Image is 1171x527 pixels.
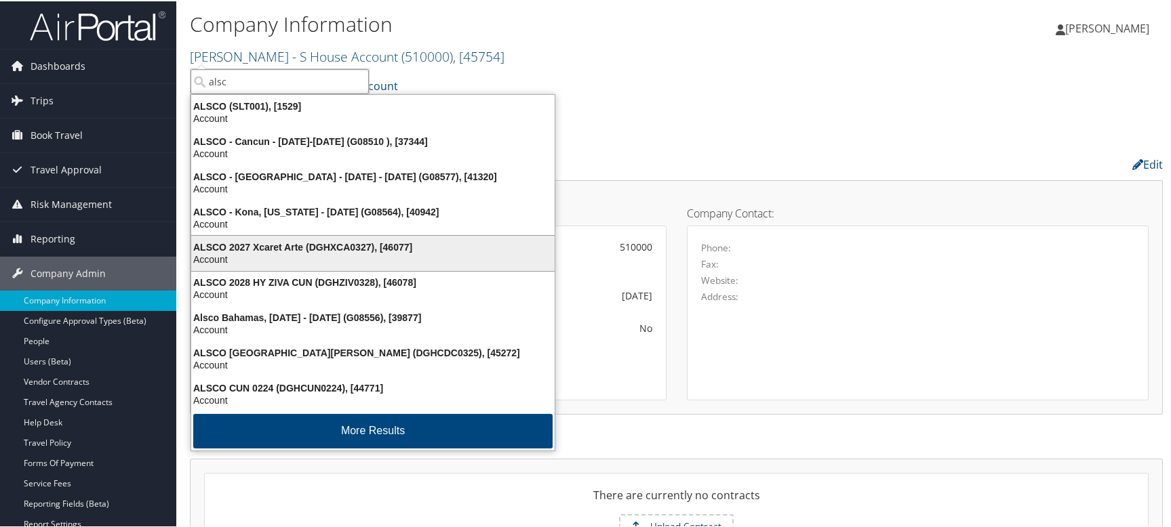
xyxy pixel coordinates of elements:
[183,240,563,252] div: ALSCO 2027 Xcaret Arte (DGHXCA0327), [46077]
[183,146,563,159] div: Account
[183,310,563,322] div: Alsco Bahamas, [DATE] - [DATE] (G08556), [39877]
[183,169,563,182] div: ALSCO - [GEOGRAPHIC_DATA] - [DATE] - [DATE] (G08577), [41320]
[183,381,563,393] div: ALSCO CUN 0224 (DGHCUN0224), [44771]
[183,134,563,146] div: ALSCO - Cancun - [DATE]-[DATE] (G08510 ), [37344]
[31,83,54,117] span: Trips
[183,205,563,217] div: ALSCO - Kona, [US_STATE] - [DATE] (G08564), [40942]
[183,252,563,264] div: Account
[183,275,563,287] div: ALSCO 2028 HY ZIVA CUN (DGHZIV0328), [46078]
[31,255,106,289] span: Company Admin
[453,46,504,64] span: , [ 45754 ]
[183,393,563,405] div: Account
[193,413,553,447] button: More Results
[183,182,563,194] div: Account
[31,117,83,151] span: Book Travel
[190,429,1163,452] h2: Contracts:
[701,256,719,270] label: Fax:
[401,46,453,64] span: ( 510000 )
[1056,7,1163,47] a: [PERSON_NAME]
[31,152,102,186] span: Travel Approval
[31,186,112,220] span: Risk Management
[1065,20,1149,35] span: [PERSON_NAME]
[31,48,85,82] span: Dashboards
[183,111,563,123] div: Account
[701,289,738,302] label: Address:
[183,99,563,111] div: ALSCO (SLT001), [1529]
[1132,156,1163,171] a: Edit
[190,46,504,64] a: [PERSON_NAME] - S House Account
[30,9,165,41] img: airportal-logo.png
[205,486,1148,513] div: There are currently no contracts
[687,207,1149,217] h4: Company Contact:
[183,217,563,229] div: Account
[701,272,738,286] label: Website:
[183,358,563,370] div: Account
[183,345,563,358] div: ALSCO [GEOGRAPHIC_DATA][PERSON_NAME] (DGHCDC0325), [45272]
[191,68,369,93] input: Search Accounts
[190,9,839,37] h1: Company Information
[701,240,731,253] label: Phone:
[183,322,563,335] div: Account
[183,287,563,299] div: Account
[31,221,75,255] span: Reporting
